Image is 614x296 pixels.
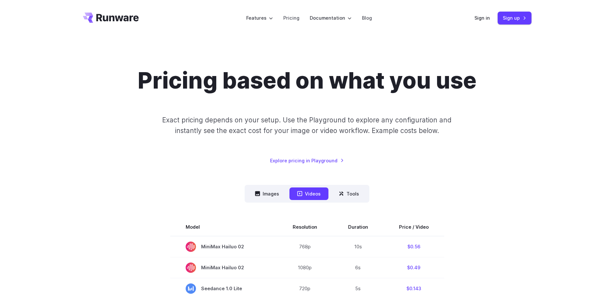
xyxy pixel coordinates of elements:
td: 1080p [277,257,333,278]
td: 768p [277,236,333,257]
td: $0.49 [384,257,444,278]
p: Exact pricing depends on your setup. Use the Playground to explore any configuration and instantl... [150,115,464,136]
a: Blog [362,14,372,22]
a: Pricing [283,14,299,22]
a: Sign in [474,14,490,22]
a: Sign up [498,12,531,24]
span: MiniMax Hailuo 02 [186,242,262,252]
th: Resolution [277,218,333,236]
a: Explore pricing in Playground [270,157,344,164]
th: Price / Video [384,218,444,236]
button: Videos [289,187,328,200]
button: Images [247,187,287,200]
label: Features [246,14,273,22]
a: Go to / [83,13,139,23]
span: MiniMax Hailuo 02 [186,263,262,273]
button: Tools [331,187,367,200]
label: Documentation [310,14,352,22]
th: Model [170,218,277,236]
span: Seedance 1.0 Lite [186,283,262,294]
h1: Pricing based on what you use [138,67,476,94]
td: 10s [333,236,384,257]
td: $0.56 [384,236,444,257]
th: Duration [333,218,384,236]
td: 6s [333,257,384,278]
